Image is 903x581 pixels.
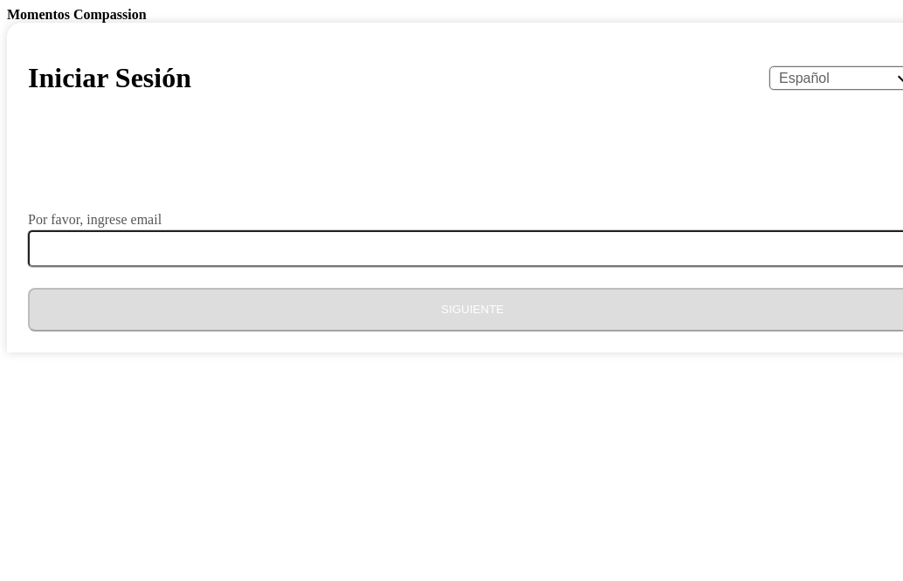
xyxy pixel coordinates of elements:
[28,213,162,227] label: Por favor, ingrese email
[28,62,191,94] h1: Iniciar Sesión
[7,7,147,22] b: Momentos Compassion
